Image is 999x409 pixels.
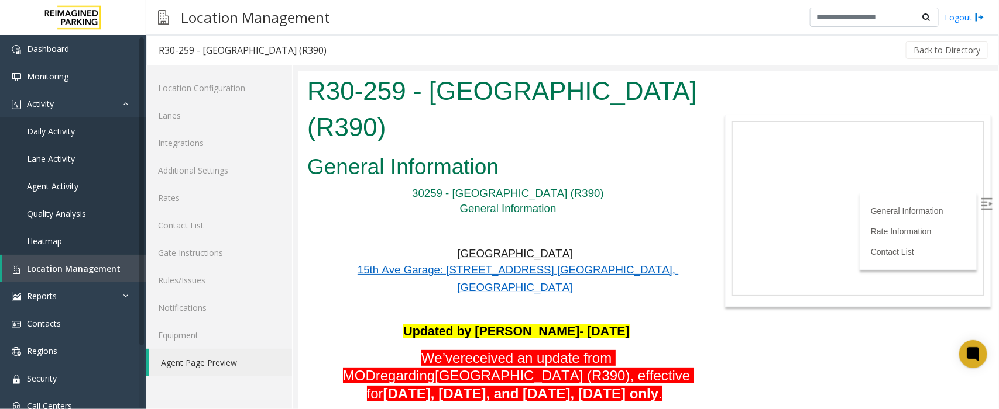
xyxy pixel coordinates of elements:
span: Contacts [27,318,61,329]
span: Heatmap [27,235,62,247]
a: Rules/Issues [146,266,292,294]
h1: R30-259 - [GEOGRAPHIC_DATA] (R390) [9,2,399,74]
img: 'icon' [12,45,21,54]
span: [GEOGRAPHIC_DATA] (R390), effective for [68,296,396,330]
h3: Location Management [175,3,336,32]
a: Contact List [572,176,616,185]
span: [GEOGRAPHIC_DATA] [159,176,274,188]
a: Logout [945,11,984,23]
img: 'icon' [12,100,21,109]
img: 'icon' [12,265,21,274]
span: . [360,314,364,330]
span: Reports [27,290,57,301]
span: Activity [27,98,54,109]
span: [DATE], [DATE], and [DATE], [DATE] only [85,314,361,330]
span: 30259 - [GEOGRAPHIC_DATA] (R390) [114,116,305,128]
span: General Information [162,131,258,143]
span: regarding [77,296,136,312]
a: 15th Ave Garage: [STREET_ADDRESS] [GEOGRAPHIC_DATA], [GEOGRAPHIC_DATA] [59,192,380,222]
img: Open/Close Sidebar Menu [682,127,694,138]
img: 'icon' [12,375,21,384]
span: Regions [27,345,57,356]
span: Monitoring [27,71,68,82]
img: logout [975,11,984,23]
span: Agent Activity [27,181,78,192]
span: Daily Activity [27,126,75,137]
div: R30-259 - [GEOGRAPHIC_DATA] (R390) [159,43,327,58]
span: Location Management [27,263,121,274]
img: 'icon' [12,72,21,82]
img: 'icon' [12,292,21,301]
a: Lanes [146,102,292,129]
h2: General Information [9,81,399,111]
a: Integrations [146,129,292,157]
a: Gate Instructions [146,239,292,266]
button: Back to Directory [906,41,988,59]
a: Rates [146,184,292,212]
span: received an update from MOD [44,279,317,313]
a: Location Configuration [146,74,292,102]
a: Location Management [2,255,146,282]
span: Dashboard [27,43,69,54]
a: Rate Information [572,155,633,165]
a: General Information [572,135,645,144]
a: Contact List [146,212,292,239]
a: Notifications [146,294,292,321]
span: Quality Analysis [27,208,86,219]
a: Additional Settings [146,157,292,184]
img: 'icon' [12,347,21,356]
a: Equipment [146,321,292,349]
span: Lane Activity [27,153,75,164]
span: We’ve [123,279,162,294]
img: 'icon' [12,320,21,329]
img: pageIcon [158,3,169,32]
a: Agent Page Preview [149,349,292,376]
span: Security [27,373,57,384]
span: Updated by [PERSON_NAME]- [DATE] [105,253,331,267]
